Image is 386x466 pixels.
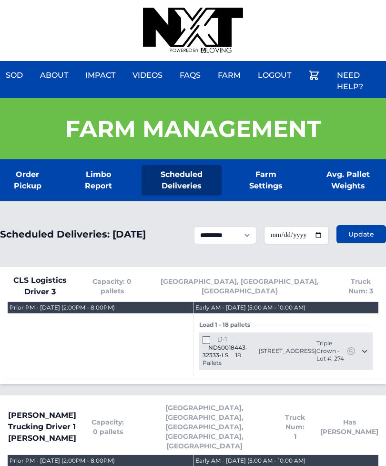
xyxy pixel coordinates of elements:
div: Prior PM - [DATE] (2:00PM - 8:00PM) [10,457,115,465]
span: NDS0018443-32333-LS [203,344,248,359]
span: Truck Num: 3 [344,277,378,296]
span: Capacity: 0 pallets [91,417,124,436]
span: Capacity: 0 pallets [88,277,136,296]
a: Need Help? [331,64,386,98]
a: Farm Settings [237,165,295,196]
a: About [34,64,74,87]
span: L1-1 [217,336,227,343]
div: Early AM - [DATE] (5:00 AM - 10:00 AM) [195,457,305,465]
h1: Farm Management [65,117,321,140]
span: [GEOGRAPHIC_DATA], [GEOGRAPHIC_DATA], [GEOGRAPHIC_DATA], [GEOGRAPHIC_DATA], [GEOGRAPHIC_DATA] [139,403,270,451]
span: Load 1 - 18 pallets [199,321,254,329]
a: Videos [127,64,168,87]
a: Avg. Pallet Weights [310,165,386,196]
span: [STREET_ADDRESS] [259,347,316,355]
a: Limbo Report [71,165,127,196]
div: Early AM - [DATE] (5:00 AM - 10:00 AM) [195,304,305,311]
span: Truck Num: 1 [285,413,305,441]
a: Logout [252,64,297,87]
span: [GEOGRAPHIC_DATA], [GEOGRAPHIC_DATA], [GEOGRAPHIC_DATA] [152,277,328,296]
a: FAQs [174,64,206,87]
div: Prior PM - [DATE] (2:00PM - 8:00PM) [10,304,115,311]
button: Update [336,225,386,243]
img: nextdaysod.com Logo [143,8,243,53]
span: CLS Logistics Driver 3 [8,275,73,298]
a: Impact [80,64,121,87]
span: [PERSON_NAME] Trucking Driver 1 [PERSON_NAME] [8,410,76,444]
span: Triple Crown - Lot #: 274 [316,340,346,362]
span: Has [PERSON_NAME] [320,417,378,436]
a: Farm [212,64,246,87]
a: Scheduled Deliveries [142,165,222,196]
span: Update [348,229,374,239]
span: 18 Pallets [203,352,241,366]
